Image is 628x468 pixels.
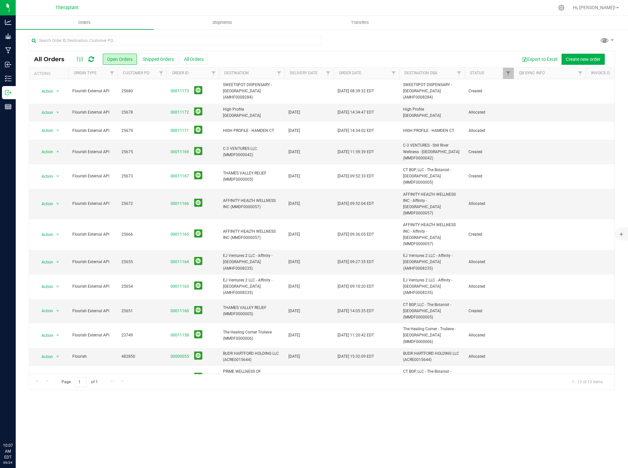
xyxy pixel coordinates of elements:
[54,230,62,239] span: select
[339,71,361,75] a: Order Date
[121,109,163,116] span: 25678
[403,82,461,101] span: SWEETSPOT DISPENSARY - [GEOGRAPHIC_DATA] (AMHF0008284)
[288,283,300,290] span: [DATE]
[323,68,334,79] a: Filter
[171,308,189,314] a: 00011160
[72,231,114,238] span: Flourish External API
[36,126,53,135] span: Action
[403,191,461,217] span: AFFINITY HEALTH WELLNESS INC - Affinity - [GEOGRAPHIC_DATA] (MMDF0000057)
[575,68,586,79] a: Filter
[180,54,208,65] button: All Orders
[54,306,62,315] span: select
[223,277,281,296] span: EJ Ventures 2 LLC - Affinity - [GEOGRAPHIC_DATA] (AMHF0008235)
[288,308,300,314] span: [DATE]
[36,172,53,181] span: Action
[403,369,461,387] span: CT BGP, LLC - The Botanist - [PERSON_NAME] (MMDF0000004)
[388,68,399,79] a: Filter
[454,68,465,79] a: Filter
[403,302,461,321] span: CT BGP, LLC - The Botanist - [GEOGRAPHIC_DATA] (MMDF0000005)
[469,308,510,314] span: Created
[403,326,461,345] span: The Healing Corner - Trulieve - [GEOGRAPHIC_DATA] (MMDF0000006)
[5,61,11,68] inline-svg: Inbound
[469,201,510,207] span: Allocated
[223,170,281,183] span: THAMES VALLEY RELIEF (MMDF0000005)
[567,377,608,387] span: 1 - 13 of 13 items
[54,147,62,156] span: select
[288,332,300,338] span: [DATE]
[338,88,374,94] span: [DATE] 08:39:32 EDT
[5,103,11,110] inline-svg: Reports
[72,353,114,360] span: Flourish
[36,87,53,96] span: Action
[29,36,322,45] input: Search Order ID, Destination, Customer PO...
[154,16,291,29] a: Shipments
[54,87,62,96] span: select
[171,231,189,238] a: 00011165
[121,231,163,238] span: 25666
[469,149,510,155] span: Created
[171,332,189,338] a: 00011158
[223,351,281,363] span: BUDR HARTFORD HOLDING LLC (ACRE0015644)
[338,149,374,155] span: [DATE] 11:59:39 EDT
[338,173,374,179] span: [DATE] 09:52:33 EDT
[36,199,53,208] span: Action
[469,259,510,265] span: Allocated
[403,351,461,363] span: BUDR HARTFORD HOLDING LLC (ACRE0015644)
[72,201,114,207] span: Flourish External API
[72,149,114,155] span: Flourish External API
[123,71,149,75] a: Customer PO
[288,149,300,155] span: [DATE]
[338,259,374,265] span: [DATE] 09:27:35 EDT
[121,283,163,290] span: 25654
[72,283,114,290] span: Flourish External API
[36,258,53,267] span: Action
[171,88,189,94] a: 00011173
[16,16,154,29] a: Orders
[403,106,461,119] span: High Profile [GEOGRAPHIC_DATA]
[403,222,461,247] span: AFFINITY HEALTH WELLNESS INC - Affinity - [GEOGRAPHIC_DATA] (MMDF0000057)
[290,71,318,75] a: Delivery Date
[503,68,514,79] a: Filter
[274,68,285,79] a: Filter
[204,20,241,26] span: Shipments
[171,128,189,134] a: 00011171
[5,75,11,82] inline-svg: Inventory
[72,88,114,94] span: Flourish External API
[171,201,189,207] a: 00011166
[3,442,13,460] p: 10:07 AM EDT
[518,54,562,65] button: Export to Excel
[403,142,461,161] span: C-3 VENTURES - Still River Wellness - [GEOGRAPHIC_DATA] (MMDF0000042)
[36,282,53,291] span: Action
[36,352,53,361] span: Action
[56,377,103,387] span: Page of 1
[288,109,300,116] span: [DATE]
[469,173,510,179] span: Created
[469,353,510,360] span: Allocated
[36,108,53,117] span: Action
[72,128,114,134] span: Flourish External API
[121,173,163,179] span: 25673
[338,201,374,207] span: [DATE] 09:52:04 EDT
[208,68,219,79] a: Filter
[338,231,374,238] span: [DATE] 09:36:05 EDT
[404,71,437,75] a: Destination DBA
[34,56,71,63] span: All Orders
[36,230,53,239] span: Action
[171,259,189,265] a: 00011164
[54,199,62,208] span: select
[403,253,461,272] span: EJ Ventures 2 LLC - Affinity - [GEOGRAPHIC_DATA] (AMHF0008235)
[288,128,300,134] span: [DATE]
[403,277,461,296] span: EJ Ventures 2 LLC - Affinity - [GEOGRAPHIC_DATA] (AMHF0008235)
[469,231,510,238] span: Created
[562,54,605,65] button: Create new order
[591,71,617,75] a: Invoice Date
[36,147,53,156] span: Action
[171,109,189,116] a: 00011172
[469,128,510,134] span: Allocated
[72,332,114,338] span: Flourish External API
[5,33,11,40] inline-svg: Grow
[121,88,163,94] span: 25680
[54,282,62,291] span: select
[223,305,281,317] span: THAMES VALLEY RELIEF (MMDF0000005)
[69,20,100,26] span: Orders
